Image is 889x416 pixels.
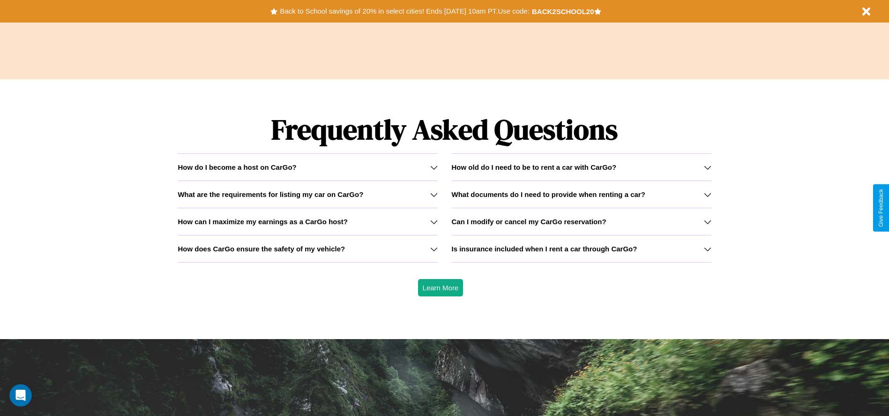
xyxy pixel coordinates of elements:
[178,190,363,198] h3: What are the requirements for listing my car on CarGo?
[277,5,531,18] button: Back to School savings of 20% in select cities! Ends [DATE] 10am PT.Use code:
[532,8,594,15] b: BACK2SCHOOL20
[178,163,296,171] h3: How do I become a host on CarGo?
[178,245,345,253] h3: How does CarGo ensure the safety of my vehicle?
[178,106,711,153] h1: Frequently Asked Questions
[452,163,617,171] h3: How old do I need to be to rent a car with CarGo?
[9,384,32,407] iframe: Intercom live chat
[452,190,645,198] h3: What documents do I need to provide when renting a car?
[178,218,348,226] h3: How can I maximize my earnings as a CarGo host?
[452,218,606,226] h3: Can I modify or cancel my CarGo reservation?
[452,245,637,253] h3: Is insurance included when I rent a car through CarGo?
[878,189,884,227] div: Give Feedback
[418,279,463,296] button: Learn More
